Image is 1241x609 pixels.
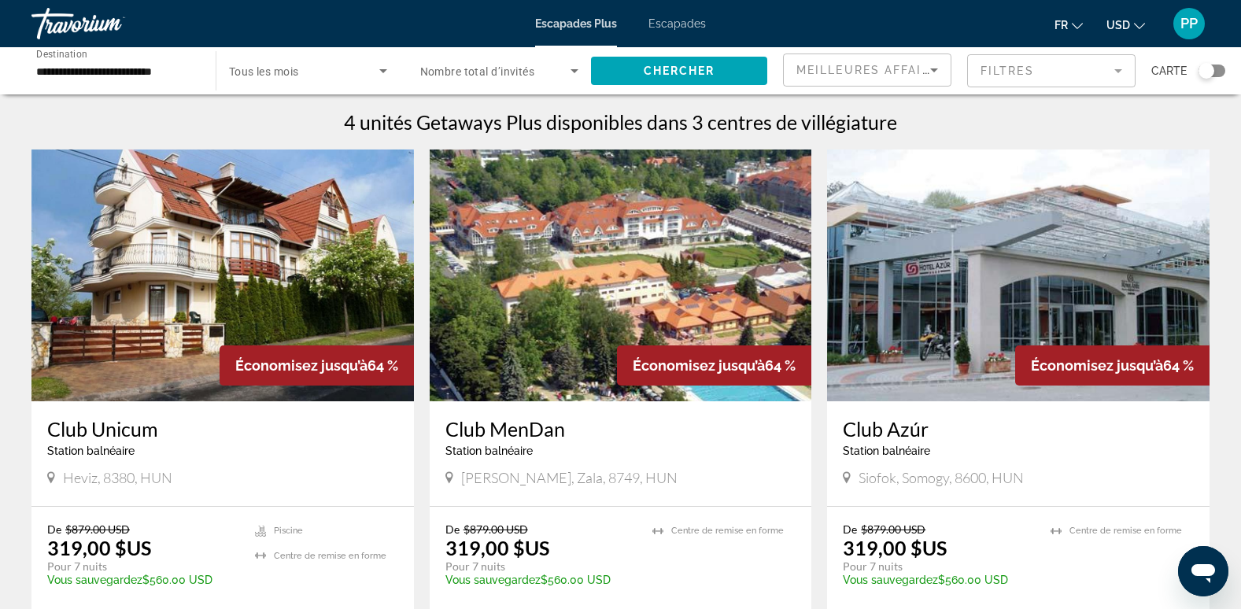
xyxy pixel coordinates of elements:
[644,65,715,77] span: Chercher
[843,445,930,457] span: Station balnéaire
[47,536,151,559] font: 319,00 $US
[445,574,541,586] span: Vous sauvegardez
[967,54,1136,88] button: Filtre
[1054,13,1083,36] button: Changer la langue
[36,48,87,59] span: Destination
[617,345,811,386] div: 64 %
[31,149,414,401] img: ii_ucm1.jpg
[843,574,1008,586] font: $560.00 USD
[843,574,938,586] span: Vous sauvegardez
[1106,19,1130,31] span: USD
[1031,357,1163,374] span: Économisez jusqu’à
[63,469,172,486] span: Heviz, 8380, HUN
[1069,526,1182,536] span: Centre de remise en forme
[47,417,398,441] a: Club Unicum
[65,522,130,536] span: $879.00 USD
[1180,16,1198,31] span: PP
[47,559,239,574] p: Pour 7 nuits
[591,57,767,85] button: Chercher
[235,357,367,374] span: Économisez jusqu’à
[633,357,765,374] span: Économisez jusqu’à
[47,445,135,457] span: Station balnéaire
[464,522,528,536] span: $879.00 USD
[445,574,611,586] font: $560.00 USD
[445,522,460,536] span: De
[274,551,386,561] span: Centre de remise en forme
[843,536,947,559] font: 319,00 $US
[796,64,947,76] span: Meilleures affaires
[1151,60,1187,82] span: Carte
[827,149,1210,401] img: ii_azu1.jpg
[47,574,142,586] span: Vous sauvegardez
[445,417,796,441] a: Club MenDan
[344,110,897,134] h1: 4 unités Getaways Plus disponibles dans 3 centres de villégiature
[1054,19,1068,31] span: Fr
[1015,345,1210,386] div: 64 %
[461,469,678,486] span: [PERSON_NAME], Zala, 8749, HUN
[445,445,533,457] span: Station balnéaire
[861,522,925,536] span: $879.00 USD
[430,149,812,401] img: ii_cmd1.jpg
[47,574,212,586] font: $560.00 USD
[648,17,706,30] a: Escapades
[796,61,938,79] mat-select: Trier par
[274,526,303,536] span: Piscine
[1169,7,1210,40] button: Menu utilisateur
[1178,546,1228,596] iframe: Bouton de lancement de la fenêtre de messagerie
[420,65,535,78] span: Nombre total d’invités
[671,526,784,536] span: Centre de remise en forme
[843,417,1194,441] a: Club Azúr
[47,522,61,536] span: De
[445,559,637,574] p: Pour 7 nuits
[220,345,414,386] div: 64 %
[229,65,299,78] span: Tous les mois
[535,17,617,30] a: Escapades Plus
[843,522,857,536] span: De
[859,469,1024,486] span: Siofok, Somogy, 8600, HUN
[445,536,549,559] font: 319,00 $US
[843,559,1035,574] p: Pour 7 nuits
[1106,13,1145,36] button: Changer de devise
[31,3,189,44] a: Travorium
